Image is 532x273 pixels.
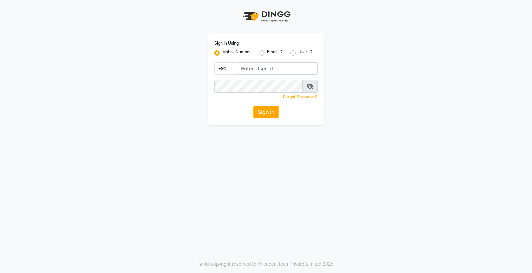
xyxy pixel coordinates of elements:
[222,49,251,57] label: Mobile Number
[298,49,312,57] label: User ID
[283,94,318,99] a: Forgot Password?
[214,40,240,46] label: Sign In Using:
[267,49,282,57] label: Email ID
[253,106,279,118] button: Sign In
[237,62,318,75] input: Username
[214,80,303,93] input: Username
[239,7,293,26] img: logo1.svg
